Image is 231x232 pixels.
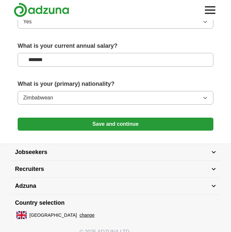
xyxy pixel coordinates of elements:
[29,212,77,219] span: [GEOGRAPHIC_DATA]
[18,118,213,131] button: Save and continue
[211,168,216,171] img: toggle icon
[15,165,44,174] span: Recruiters
[18,91,213,105] button: Zimbabwean
[211,151,216,154] img: toggle icon
[15,148,47,157] span: Jobseekers
[23,94,53,102] span: Zimbabwean
[11,195,220,211] h4: Country selection
[203,3,217,17] button: Toggle main navigation menu
[18,42,213,50] label: What is your current annual salary?
[211,185,216,187] img: toggle icon
[23,18,32,26] span: Yes
[18,80,213,88] label: What is your (primary) nationality?
[18,15,213,29] button: Yes
[15,182,36,190] span: Adzuna
[16,211,27,219] img: UK flag
[14,3,69,17] img: Adzuna logo
[80,212,95,219] button: change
